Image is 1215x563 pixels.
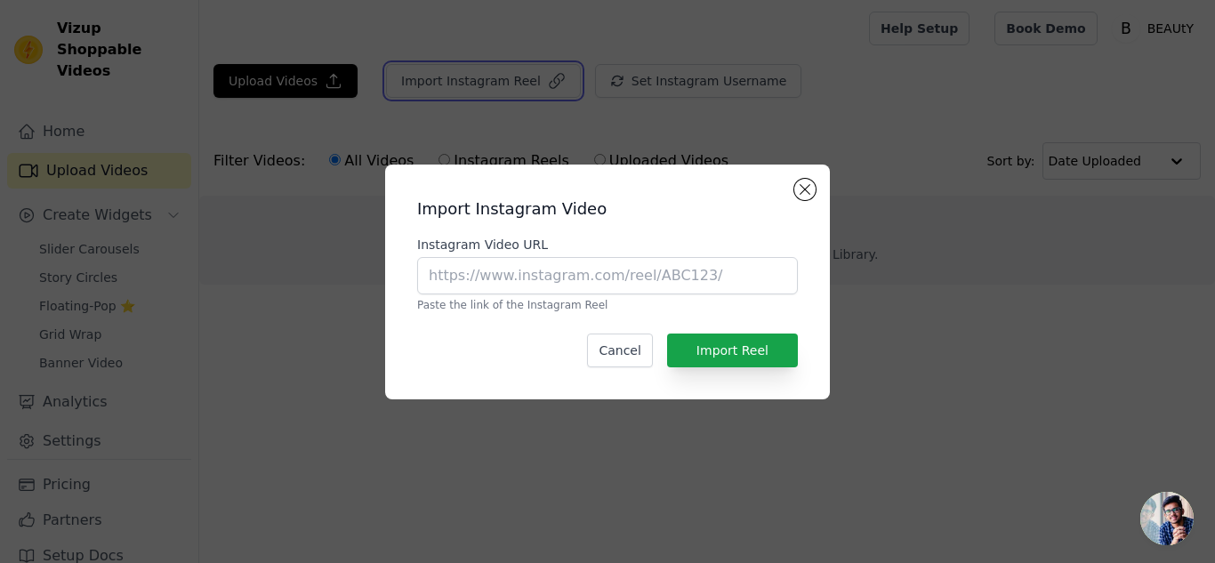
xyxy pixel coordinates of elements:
[417,236,798,253] label: Instagram Video URL
[417,257,798,294] input: https://www.instagram.com/reel/ABC123/
[587,334,652,367] button: Cancel
[417,298,798,312] p: Paste the link of the Instagram Reel
[1140,492,1194,545] div: Open chat
[794,179,816,200] button: Close modal
[667,334,798,367] button: Import Reel
[417,197,798,221] h2: Import Instagram Video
